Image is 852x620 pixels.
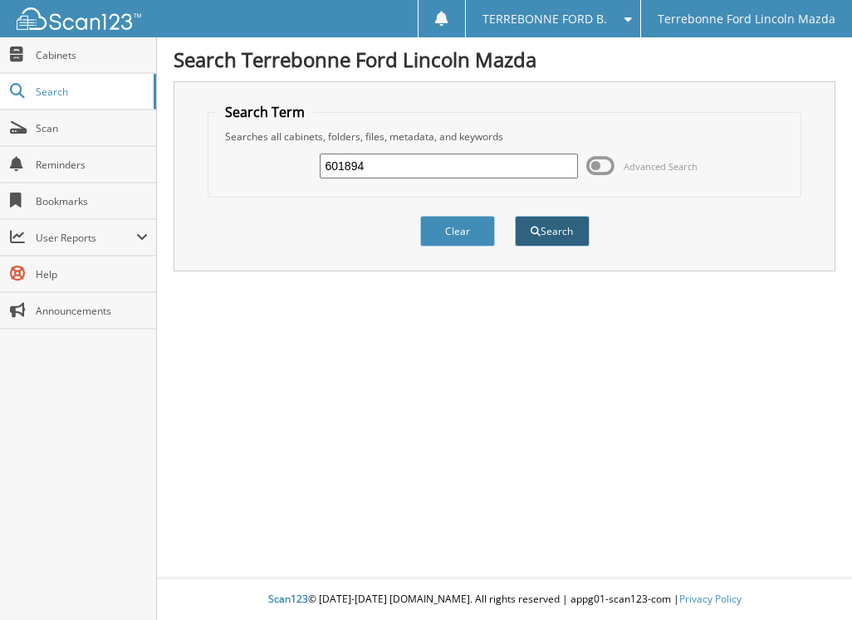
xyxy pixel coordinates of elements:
[217,129,792,144] div: Searches all cabinets, folders, files, metadata, and keywords
[36,121,148,135] span: Scan
[658,14,835,24] span: Terrebonne Ford Lincoln Mazda
[157,579,852,620] div: © [DATE]-[DATE] [DOMAIN_NAME]. All rights reserved | appg01-scan123-com |
[36,85,145,99] span: Search
[36,194,148,208] span: Bookmarks
[482,14,607,24] span: TERREBONNE FORD B.
[268,592,308,606] span: Scan123
[36,158,148,172] span: Reminders
[679,592,742,606] a: Privacy Policy
[36,231,136,245] span: User Reports
[420,216,495,247] button: Clear
[515,216,590,247] button: Search
[624,160,698,173] span: Advanced Search
[36,48,148,62] span: Cabinets
[36,304,148,318] span: Announcements
[217,103,313,121] legend: Search Term
[769,540,852,620] iframe: Chat Widget
[174,46,835,73] h1: Search Terrebonne Ford Lincoln Mazda
[36,267,148,281] span: Help
[17,7,141,30] img: scan123-logo-white.svg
